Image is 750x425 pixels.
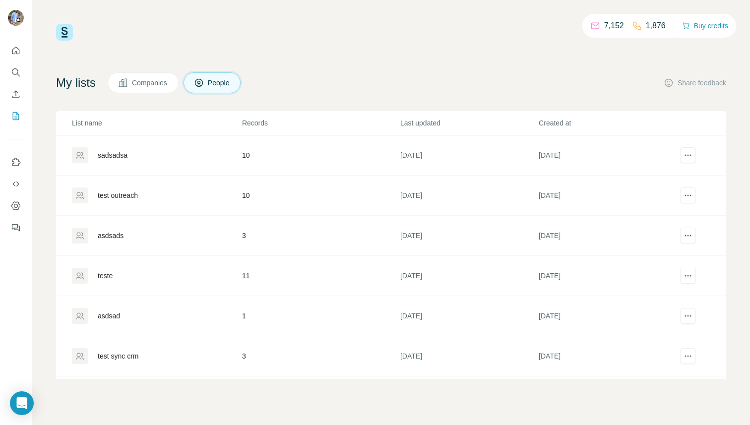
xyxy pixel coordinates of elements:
div: Open Intercom Messenger [10,391,34,415]
p: Created at [539,118,676,128]
div: asdsad [98,311,120,321]
button: Enrich CSV [8,85,24,103]
td: 3 [242,216,400,256]
p: Last updated [400,118,538,128]
td: [DATE] [538,135,677,176]
button: My lists [8,107,24,125]
td: 1 [242,376,400,417]
p: 7,152 [604,20,624,32]
img: Surfe Logo [56,24,73,41]
button: actions [680,268,696,284]
button: Dashboard [8,197,24,215]
td: [DATE] [538,376,677,417]
td: [DATE] [400,135,538,176]
td: 3 [242,336,400,376]
div: test outreach [98,190,138,200]
td: [DATE] [400,216,538,256]
td: [DATE] [400,256,538,296]
p: 1,876 [646,20,666,32]
div: asdsads [98,231,124,241]
td: [DATE] [400,376,538,417]
button: Share feedback [664,78,726,88]
td: [DATE] [400,296,538,336]
img: Avatar [8,10,24,26]
td: [DATE] [400,336,538,376]
td: [DATE] [538,216,677,256]
td: [DATE] [538,296,677,336]
div: test sync crm [98,351,138,361]
td: [DATE] [538,176,677,216]
button: Use Surfe on LinkedIn [8,153,24,171]
button: actions [680,228,696,243]
span: People [208,78,231,88]
div: sadsadsa [98,150,127,160]
td: 11 [242,256,400,296]
p: Records [242,118,399,128]
button: Use Surfe API [8,175,24,193]
td: [DATE] [538,256,677,296]
button: actions [680,348,696,364]
button: Quick start [8,42,24,60]
td: [DATE] [400,176,538,216]
td: 10 [242,176,400,216]
h4: My lists [56,75,96,91]
div: teste [98,271,113,281]
td: [DATE] [538,336,677,376]
button: Feedback [8,219,24,237]
span: Companies [132,78,168,88]
button: actions [680,187,696,203]
button: Buy credits [682,19,728,33]
button: actions [680,308,696,324]
button: Search [8,63,24,81]
button: actions [680,147,696,163]
td: 10 [242,135,400,176]
td: 1 [242,296,400,336]
p: List name [72,118,241,128]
